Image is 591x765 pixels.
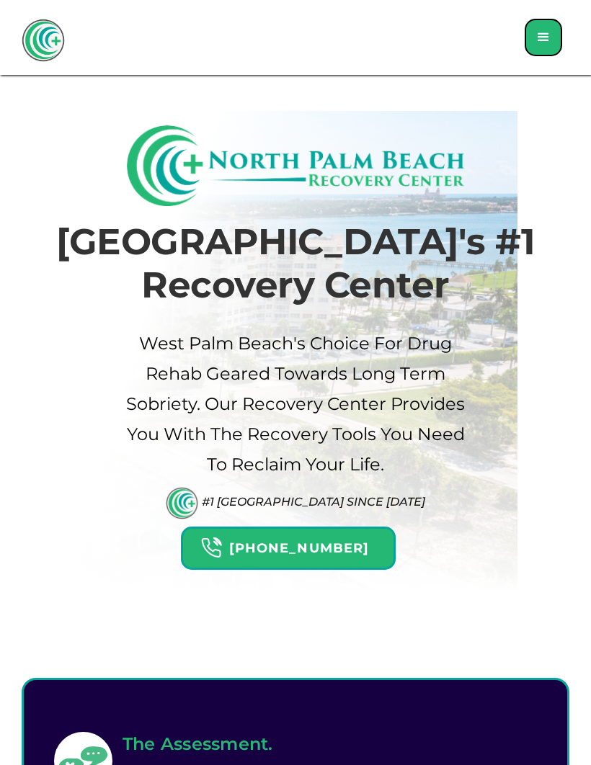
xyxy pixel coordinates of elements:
img: North Palm Beach Recovery Logo (Rectangle) [127,125,465,206]
h2: The Assessment. [123,731,524,757]
a: home [22,19,65,62]
a: Header Calendar Icons[PHONE_NUMBER] [181,519,410,570]
h1: [GEOGRAPHIC_DATA]'s #1 Recovery Center [43,220,548,307]
strong: [PHONE_NUMBER] [229,540,369,556]
p: West palm beach's Choice For drug Rehab Geared Towards Long term sobriety. Our Recovery Center pr... [119,328,472,480]
div: #1 [GEOGRAPHIC_DATA] Since [DATE] [202,495,425,509]
img: Header Calendar Icons [200,537,222,559]
div: menu [525,19,562,56]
